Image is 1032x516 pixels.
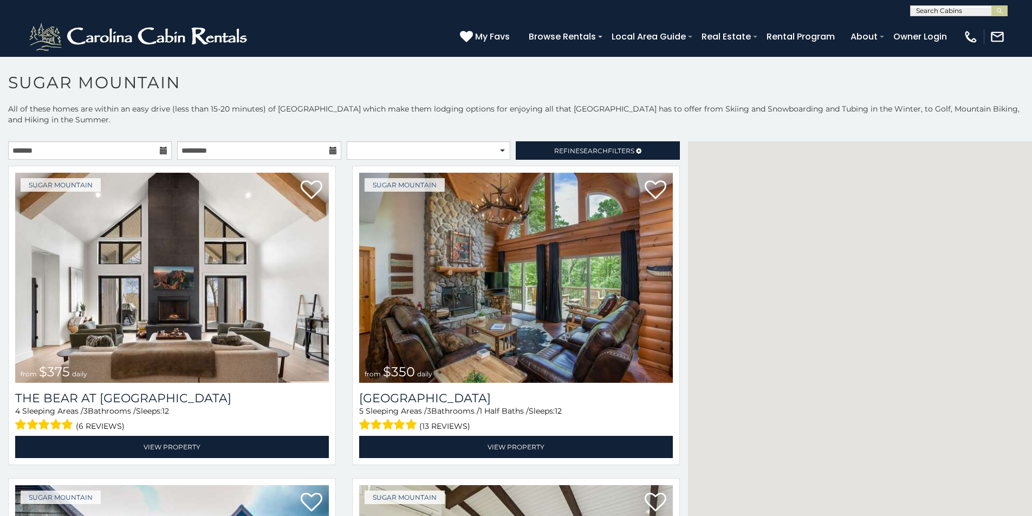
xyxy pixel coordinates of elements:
span: 12 [162,406,169,416]
img: White-1-2.png [27,21,252,53]
span: 4 [15,406,20,416]
a: Browse Rentals [523,27,601,46]
span: (6 reviews) [76,419,125,433]
span: 3 [427,406,431,416]
span: from [21,370,37,378]
a: My Favs [460,30,512,44]
span: My Favs [475,30,510,43]
a: Add to favorites [301,179,322,202]
img: 1714387646_thumbnail.jpeg [15,173,329,383]
div: Sleeping Areas / Bathrooms / Sleeps: [15,406,329,433]
a: Add to favorites [301,492,322,514]
span: $350 [383,364,415,380]
a: Rental Program [761,27,840,46]
a: Local Area Guide [606,27,691,46]
div: Sleeping Areas / Bathrooms / Sleeps: [359,406,673,433]
h3: The Bear At Sugar Mountain [15,391,329,406]
a: View Property [15,436,329,458]
span: Search [580,147,608,155]
img: mail-regular-white.png [990,29,1005,44]
img: phone-regular-white.png [963,29,978,44]
a: [GEOGRAPHIC_DATA] [359,391,673,406]
a: from $375 daily [15,173,329,383]
span: Refine Filters [554,147,634,155]
a: Sugar Mountain [21,491,101,504]
a: The Bear At [GEOGRAPHIC_DATA] [15,391,329,406]
span: 3 [83,406,88,416]
span: 12 [555,406,562,416]
span: daily [72,370,87,378]
a: Sugar Mountain [365,178,445,192]
span: 5 [359,406,364,416]
a: Sugar Mountain [365,491,445,504]
span: 1 Half Baths / [479,406,529,416]
span: daily [417,370,432,378]
a: About [845,27,883,46]
a: RefineSearchFilters [516,141,679,160]
span: (13 reviews) [419,419,470,433]
a: View Property [359,436,673,458]
img: 1714398141_thumbnail.jpeg [359,173,673,383]
a: Real Estate [696,27,756,46]
h3: Grouse Moor Lodge [359,391,673,406]
a: Sugar Mountain [21,178,101,192]
a: Owner Login [888,27,952,46]
a: from $350 daily [359,173,673,383]
a: Add to favorites [645,492,666,514]
span: from [365,370,381,378]
a: Add to favorites [645,179,666,202]
span: $375 [39,364,70,380]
